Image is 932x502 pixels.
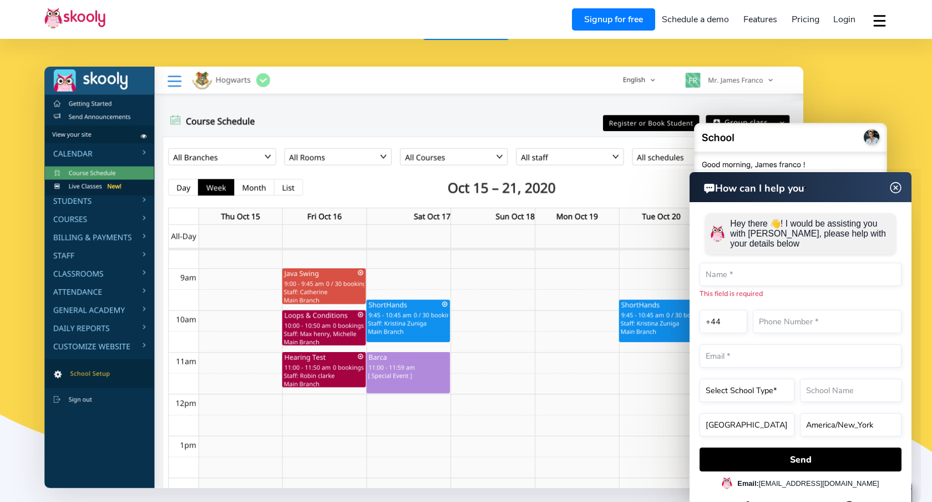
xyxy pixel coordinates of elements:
a: Pricing [784,11,827,28]
a: Schedule a demo [655,11,737,28]
span: Pricing [792,13,819,26]
a: Features [736,11,784,28]
span: Login [833,13,855,26]
a: Login [826,11,863,28]
img: Skooly [44,7,105,29]
img: Meet the #1 Software to run tuition centres - Desktop [44,67,803,488]
a: Signup for free [572,8,655,31]
button: dropdown menu [872,8,888,33]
